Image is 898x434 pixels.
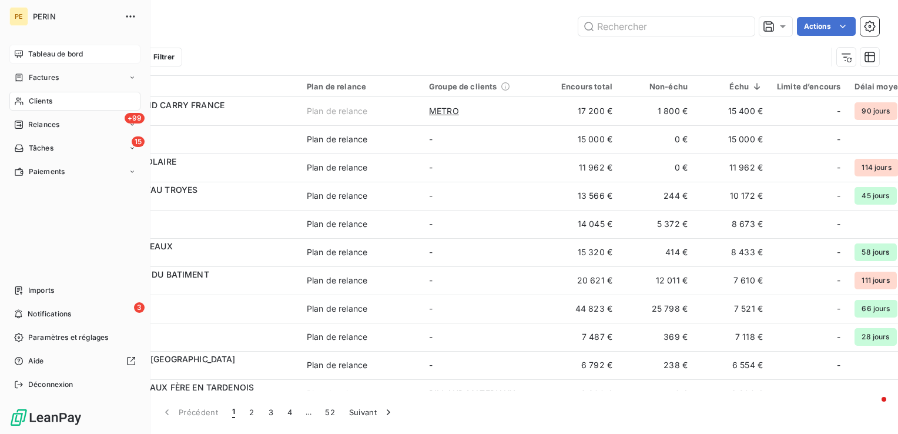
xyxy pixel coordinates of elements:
span: … [299,403,318,422]
div: Échu [702,82,763,91]
button: 3 [262,400,280,425]
td: 244 € [619,182,695,210]
span: Relances [28,119,59,130]
button: 1 [225,400,242,425]
button: 2 [242,400,261,425]
span: 58 jours [855,243,896,261]
span: Paramètres et réglages [28,332,108,343]
td: 12 011 € [619,266,695,295]
td: 6 554 € [695,351,770,379]
div: PE [9,7,28,26]
td: 8 673 € [695,210,770,238]
td: 7 487 € [544,323,619,351]
td: 15 000 € [544,125,619,153]
span: 90 jours [855,102,897,120]
span: 114 jours [855,159,898,176]
span: - [837,359,840,371]
td: 11 962 € [695,153,770,182]
span: 3 [134,302,145,313]
div: Plan de relance [307,359,367,371]
td: 6 300 € [695,379,770,408]
span: - [837,162,840,173]
td: 0 € [619,379,695,408]
td: 0 € [619,153,695,182]
span: - [837,331,840,343]
button: 52 [318,400,342,425]
div: Encours total [551,82,612,91]
span: A043066 [81,139,293,151]
div: Plan de relance [307,190,367,202]
img: Logo LeanPay [9,408,82,427]
span: 28 jours [855,328,896,346]
span: PERIN [33,12,118,21]
div: Plan de relance [307,218,367,230]
td: 238 € [619,351,695,379]
span: R036800 [81,309,293,321]
div: Plan de relance [307,133,367,145]
td: 15 400 € [695,97,770,125]
td: 15 000 € [695,125,770,153]
span: Clients [29,96,52,106]
td: 7 521 € [695,295,770,323]
span: PILLAUD MATERIAUX [429,388,516,399]
span: +99 [125,113,145,123]
td: 15 320 € [544,238,619,266]
div: Plan de relance [307,331,367,343]
span: T003400 [81,252,293,264]
span: Tâches [29,143,53,153]
iframe: Intercom live chat [858,394,886,422]
button: Précédent [154,400,225,425]
input: Rechercher [578,17,755,36]
span: S025125 [81,168,293,179]
span: - [429,247,433,257]
span: - [429,332,433,342]
span: - [837,388,840,399]
button: Filtrer [128,48,182,66]
span: METRO [429,105,459,117]
span: - [429,303,433,313]
div: Plan de relance [307,275,367,286]
td: 369 € [619,323,695,351]
td: 20 621 € [544,266,619,295]
a: Aide [9,352,140,370]
span: Aide [28,356,44,366]
div: Plan de relance [307,303,367,315]
span: - [429,275,433,285]
span: 15 [132,136,145,147]
button: 4 [280,400,299,425]
td: 13 566 € [544,182,619,210]
div: Non-échu [626,82,688,91]
td: 414 € [619,238,695,266]
span: 1 [232,406,235,418]
span: Déconnexion [28,379,73,390]
div: Plan de relance [307,82,415,91]
span: S043237 [81,365,293,377]
span: - [429,360,433,370]
td: 0 € [619,125,695,153]
td: 10 172 € [695,182,770,210]
span: - [837,190,840,202]
div: Plan de relance [307,246,367,258]
button: Actions [797,17,856,36]
td: 14 045 € [544,210,619,238]
span: H600118 [81,196,293,208]
span: - [429,162,433,172]
span: - [837,303,840,315]
div: Plan de relance [307,388,367,399]
span: Imports [28,285,54,296]
span: - [837,218,840,230]
td: 7 610 € [695,266,770,295]
td: 25 798 € [619,295,695,323]
span: Factures [29,72,59,83]
span: Paiements [29,166,65,177]
td: 11 962 € [544,153,619,182]
span: PILLAUD MATERIAUX FÈRE EN TARDENOIS [81,382,254,392]
span: - [429,219,433,229]
span: METRO CASH AND CARRY FRANCE [81,100,224,110]
td: 17 200 € [544,97,619,125]
span: 66 jours [855,300,897,318]
span: AUX SAVEURS D [GEOGRAPHIC_DATA] [81,354,236,364]
td: 7 118 € [695,323,770,351]
button: Suivant [342,400,401,425]
td: 8 433 € [695,238,770,266]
